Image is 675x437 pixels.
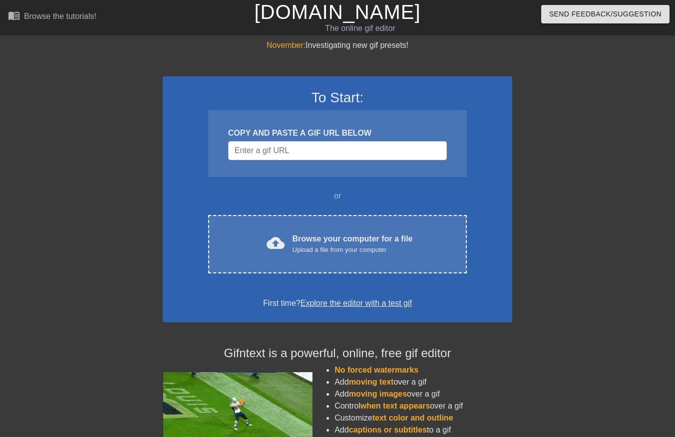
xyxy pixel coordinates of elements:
div: COPY AND PASTE A GIF URL BELOW [228,127,447,139]
span: menu_book [8,9,20,21]
a: Browse the tutorials! [8,9,96,25]
div: or [189,190,486,202]
div: Upload a file from your computer [293,245,413,255]
li: Add over a gif [335,388,512,400]
li: Add over a gif [335,376,512,388]
div: Browse the tutorials! [24,12,96,20]
a: [DOMAIN_NAME] [254,1,420,23]
span: moving text [349,378,394,386]
button: Send Feedback/Suggestion [541,5,670,23]
div: Investigating new gif presets! [163,39,512,51]
a: Explore the editor with a test gif [301,299,412,307]
h3: To Start: [176,89,499,106]
span: when text appears [360,402,430,410]
div: The online gif editor [230,22,491,34]
span: captions or subtitles [349,426,427,434]
input: Username [228,141,447,160]
font: Browse your computer for a file [293,234,413,243]
span: November: [267,41,306,49]
span: text color and outline [372,414,453,422]
div: First time? [176,297,499,309]
span: Send Feedback/Suggestion [549,8,662,20]
span: cloud_upload [267,234,285,252]
li: Customize [335,412,512,424]
li: Control over a gif [335,400,512,412]
span: No forced watermarks [335,366,418,374]
h4: Gifntext is a powerful, online, free gif editor [163,346,512,361]
span: moving images [349,390,407,398]
li: Add to a gif [335,424,512,436]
